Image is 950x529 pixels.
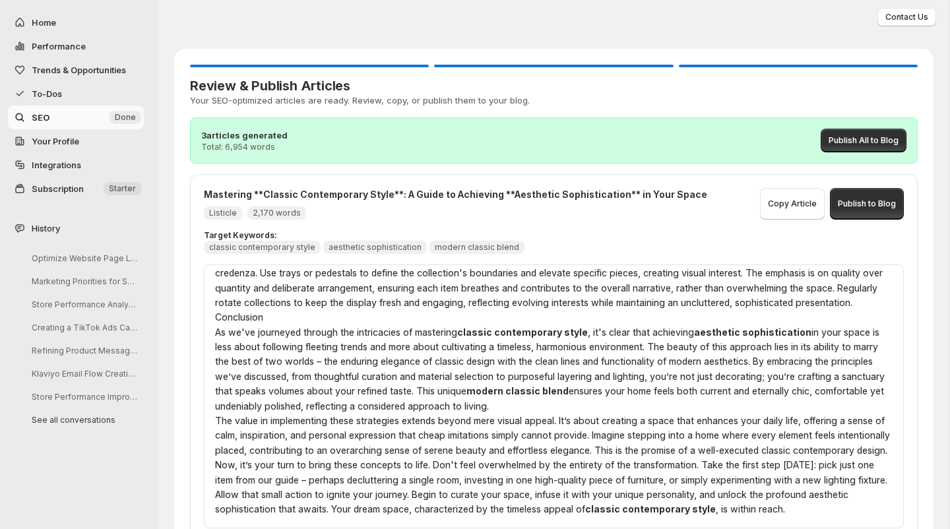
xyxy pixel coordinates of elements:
[32,222,60,235] span: History
[215,414,893,458] p: The value in implementing these strategies extends beyond mere visual appeal. It’s about creating...
[209,208,237,218] span: Listicle
[201,129,288,142] p: 3 articles generated
[457,327,588,338] strong: classic contemporary style
[8,177,144,201] button: Subscription
[21,363,146,384] button: Klaviyo Email Flow Creation Inquiry
[115,112,136,123] span: Done
[190,78,918,94] h3: Review & Publish Articles
[768,199,817,209] span: Copy Article
[215,236,893,310] p: To implement this, start by identifying items with genuine sentimental or aesthetic value. Group ...
[32,183,84,194] span: Subscription
[466,385,569,396] strong: modern classic blend
[21,248,146,268] button: Optimize Website Page Loading Speed
[21,410,146,430] button: See all conversations
[585,503,716,514] strong: classic contemporary style
[435,242,519,253] span: modern classic blend
[21,340,146,361] button: Refining Product Messaging for Unique Value
[830,188,904,220] button: Publish to Blog
[32,41,86,51] span: Performance
[32,136,79,146] span: Your Profile
[21,294,146,315] button: Store Performance Analysis and Recommendations
[21,317,146,338] button: Creating a TikTok Ads Campaign
[8,153,144,177] a: Integrations
[885,12,928,22] span: Contact Us
[694,327,811,338] strong: aesthetic sophistication
[209,242,315,253] span: classic contemporary style
[838,199,896,209] span: Publish to Blog
[190,94,918,107] p: Your SEO-optimized articles are ready. Review, copy, or publish them to your blog.
[8,82,144,106] button: To-Dos
[329,242,422,253] span: aesthetic sophistication
[215,325,893,414] p: As we've journeyed through the intricacies of mastering , it's clear that achieving in your space...
[8,11,144,34] button: Home
[32,160,81,170] span: Integrations
[8,129,144,153] a: Your Profile
[829,135,899,146] span: Publish All to Blog
[253,208,301,218] span: 2,170 words
[215,458,893,517] p: Now, it’s your turn to bring these concepts to life. Don't feel overwhelmed by the entirety of th...
[32,65,126,75] span: Trends & Opportunities
[109,183,136,194] span: Starter
[877,8,936,26] button: Contact Us
[204,230,904,241] p: Target Keywords:
[760,188,825,220] button: Copy Article
[821,129,906,152] button: Publish All to Blog
[204,188,760,201] h4: Mastering **Classic Contemporary Style**: A Guide to Achieving **Aesthetic Sophistication** in Yo...
[8,34,144,58] button: Performance
[8,106,144,129] a: SEO
[32,112,49,123] span: SEO
[32,88,62,99] span: To-Dos
[201,142,288,152] p: Total: 6,954 words
[8,58,144,82] button: Trends & Opportunities
[215,310,893,325] h2: Conclusion
[21,271,146,292] button: Marketing Priorities for Sales Reactivation
[21,387,146,407] button: Store Performance Improvement Analysis
[32,17,56,28] span: Home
